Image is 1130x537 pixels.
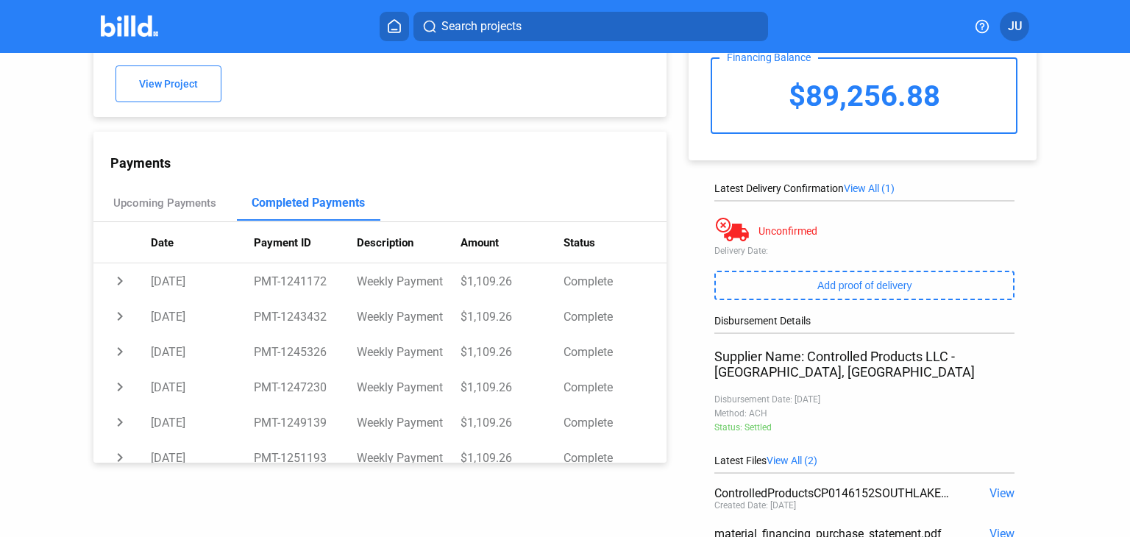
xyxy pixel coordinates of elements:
td: [DATE] [151,263,254,299]
td: Weekly Payment [357,440,460,475]
div: Unconfirmed [758,225,817,237]
div: Delivery Date: [714,246,1014,256]
td: Weekly Payment [357,369,460,405]
span: Add proof of delivery [817,280,912,291]
td: PMT-1247230 [254,369,357,405]
th: Payment ID [254,222,357,263]
th: Amount [461,222,564,263]
td: $1,109.26 [461,334,564,369]
span: View Project [139,79,198,90]
button: JU [1000,12,1029,41]
span: View All (1) [844,182,895,194]
button: Search projects [413,12,768,41]
td: Complete [564,263,667,299]
td: Weekly Payment [357,405,460,440]
td: [DATE] [151,369,254,405]
div: Status: Settled [714,422,1014,433]
div: Completed Payments [252,196,365,210]
div: Method: ACH [714,408,1014,419]
td: $1,109.26 [461,405,564,440]
td: $1,109.26 [461,263,564,299]
button: Add proof of delivery [714,271,1014,300]
td: Complete [564,334,667,369]
td: Weekly Payment [357,299,460,334]
th: Description [357,222,460,263]
span: View All (2) [767,455,817,466]
td: Weekly Payment [357,334,460,369]
td: PMT-1251193 [254,440,357,475]
td: $1,109.26 [461,299,564,334]
button: View Project [116,65,221,102]
td: [DATE] [151,440,254,475]
th: Status [564,222,667,263]
td: [DATE] [151,299,254,334]
td: Complete [564,299,667,334]
td: $1,109.26 [461,440,564,475]
td: PMT-1243432 [254,299,357,334]
span: View [989,486,1014,500]
td: Complete [564,369,667,405]
div: Upcoming Payments [113,196,216,210]
td: Weekly Payment [357,263,460,299]
td: PMT-1249139 [254,405,357,440]
div: Supplier Name: Controlled Products LLC - [GEOGRAPHIC_DATA], [GEOGRAPHIC_DATA] [714,349,1014,380]
div: Financing Balance [719,51,818,63]
div: Latest Files [714,455,1014,466]
div: Disbursement Details [714,315,1014,327]
td: PMT-1245326 [254,334,357,369]
td: $1,109.26 [461,369,564,405]
td: [DATE] [151,334,254,369]
div: Disbursement Date: [DATE] [714,394,1014,405]
td: PMT-1241172 [254,263,357,299]
span: JU [1008,18,1022,35]
div: $89,256.88 [712,59,1016,132]
div: Created Date: [DATE] [714,500,796,511]
td: Complete [564,440,667,475]
img: Billd Company Logo [101,15,159,37]
th: Date [151,222,254,263]
div: Latest Delivery Confirmation [714,182,1014,194]
td: [DATE] [151,405,254,440]
span: Search projects [441,18,522,35]
td: Complete [564,405,667,440]
div: Payments [110,155,667,171]
div: ControlledProductsCP0146152SOUTHLAKECHRISTIANTurfOrder.pdf [714,486,954,500]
